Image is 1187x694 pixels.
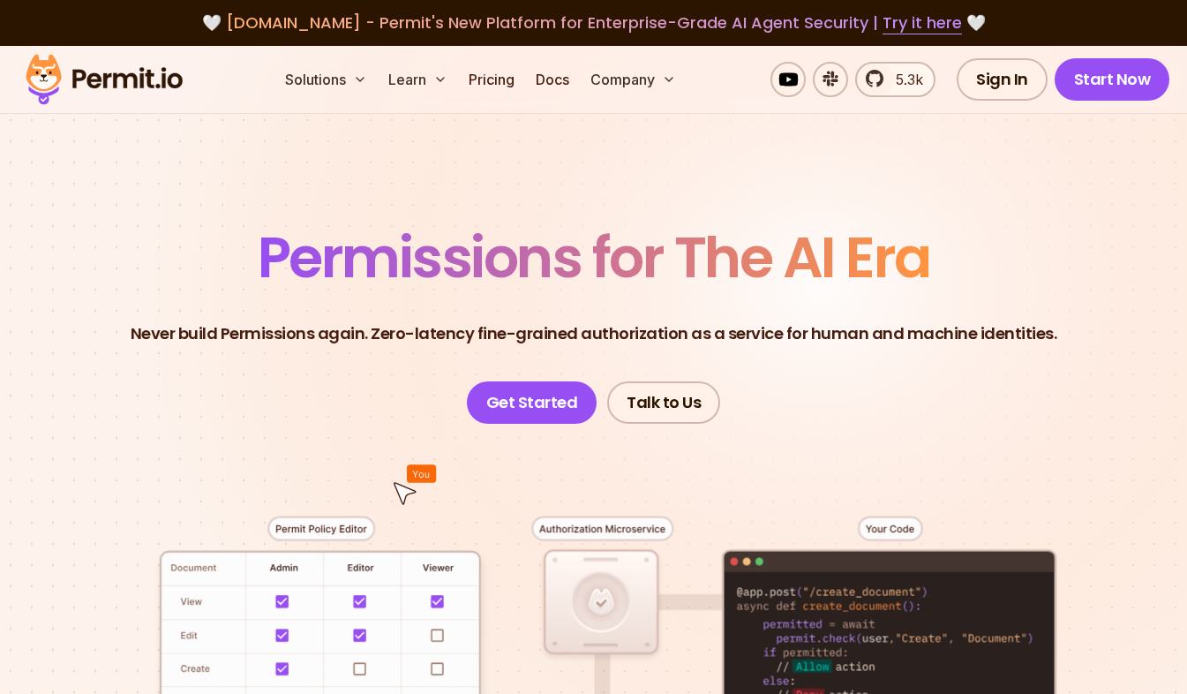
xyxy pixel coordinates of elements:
[957,58,1048,101] a: Sign In
[855,62,935,97] a: 5.3k
[278,62,374,97] button: Solutions
[226,11,962,34] span: [DOMAIN_NAME] - Permit's New Platform for Enterprise-Grade AI Agent Security |
[131,321,1057,346] p: Never build Permissions again. Zero-latency fine-grained authorization as a service for human and...
[381,62,455,97] button: Learn
[1055,58,1170,101] a: Start Now
[885,69,923,90] span: 5.3k
[529,62,576,97] a: Docs
[467,381,597,424] a: Get Started
[42,11,1145,35] div: 🤍 🤍
[462,62,522,97] a: Pricing
[607,381,720,424] a: Talk to Us
[583,62,683,97] button: Company
[18,49,191,109] img: Permit logo
[258,218,930,297] span: Permissions for The AI Era
[883,11,962,34] a: Try it here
